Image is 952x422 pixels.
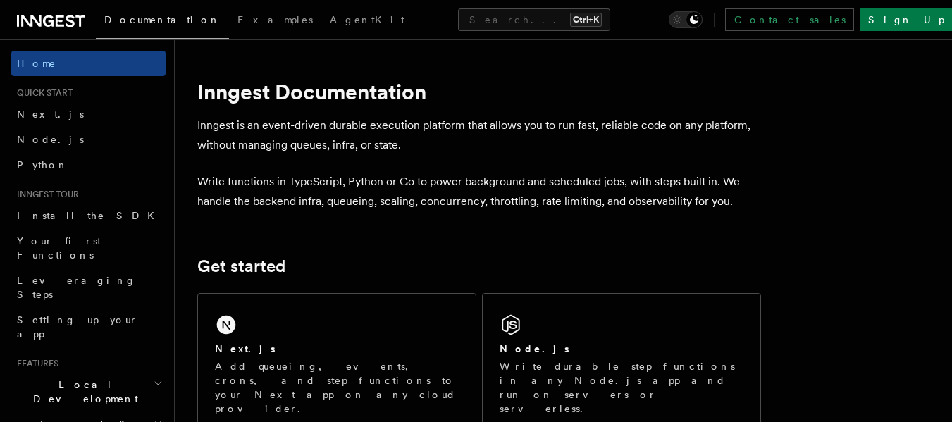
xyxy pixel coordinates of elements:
span: Install the SDK [17,210,163,221]
span: Your first Functions [17,235,101,261]
p: Write functions in TypeScript, Python or Go to power background and scheduled jobs, with steps bu... [197,172,761,211]
a: Python [11,152,166,178]
span: Inngest tour [11,189,79,200]
a: Node.js [11,127,166,152]
span: Setting up your app [17,314,138,340]
p: Add queueing, events, crons, and step functions to your Next app on any cloud provider. [215,359,459,416]
span: Next.js [17,108,84,120]
span: Leveraging Steps [17,275,136,300]
a: AgentKit [321,4,413,38]
a: Get started [197,256,285,276]
p: Write durable step functions in any Node.js app and run on servers or serverless. [500,359,743,416]
a: Documentation [96,4,229,39]
span: Quick start [11,87,73,99]
a: Setting up your app [11,307,166,347]
span: AgentKit [330,14,404,25]
span: Python [17,159,68,170]
a: Install the SDK [11,203,166,228]
a: Contact sales [725,8,854,31]
h2: Node.js [500,342,569,356]
a: Home [11,51,166,76]
a: Next.js [11,101,166,127]
span: Home [17,56,56,70]
button: Search...Ctrl+K [458,8,610,31]
h2: Next.js [215,342,276,356]
span: Node.js [17,134,84,145]
h1: Inngest Documentation [197,79,761,104]
span: Examples [237,14,313,25]
button: Local Development [11,372,166,411]
span: Features [11,358,58,369]
a: Examples [229,4,321,38]
a: Your first Functions [11,228,166,268]
a: Leveraging Steps [11,268,166,307]
button: Toggle dark mode [669,11,703,28]
span: Documentation [104,14,221,25]
p: Inngest is an event-driven durable execution platform that allows you to run fast, reliable code ... [197,116,761,155]
span: Local Development [11,378,154,406]
kbd: Ctrl+K [570,13,602,27]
